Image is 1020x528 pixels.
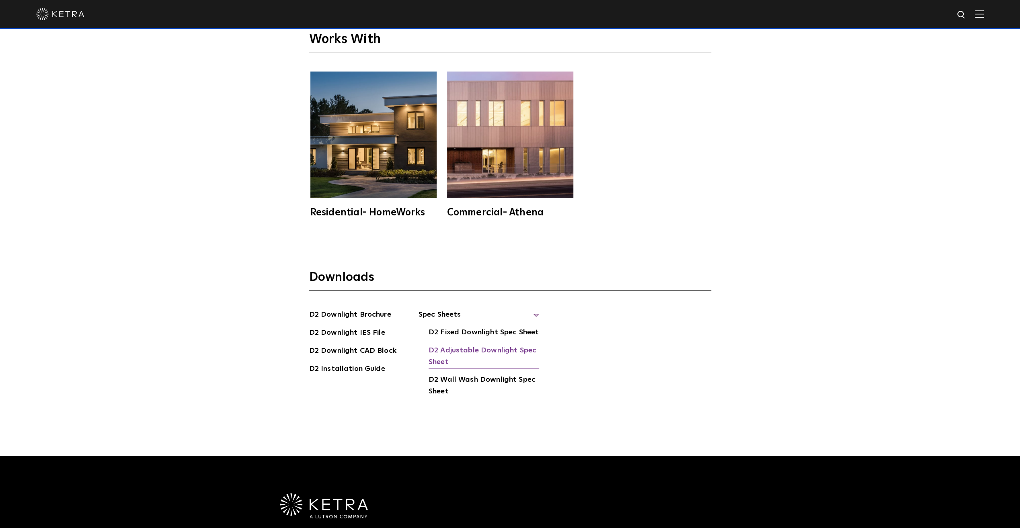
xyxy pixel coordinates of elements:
[956,10,967,20] img: search icon
[429,327,539,340] a: D2 Fixed Downlight Spec Sheet
[309,31,711,53] h3: Works With
[309,309,391,322] a: D2 Downlight Brochure
[309,327,385,340] a: D2 Downlight IES File
[309,72,438,217] a: Residential- HomeWorks
[446,72,575,217] a: Commercial- Athena
[36,8,84,20] img: ketra-logo-2019-white
[310,208,437,217] div: Residential- HomeWorks
[447,72,573,198] img: athena-square
[309,363,385,376] a: D2 Installation Guide
[419,309,539,327] span: Spec Sheets
[309,345,396,358] a: D2 Downlight CAD Block
[975,10,984,18] img: Hamburger%20Nav.svg
[429,374,539,399] a: D2 Wall Wash Downlight Spec Sheet
[310,72,437,198] img: homeworks_hero
[429,345,539,369] a: D2 Adjustable Downlight Spec Sheet
[447,208,573,217] div: Commercial- Athena
[309,270,711,291] h3: Downloads
[280,493,368,518] img: Ketra-aLutronCo_White_RGB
